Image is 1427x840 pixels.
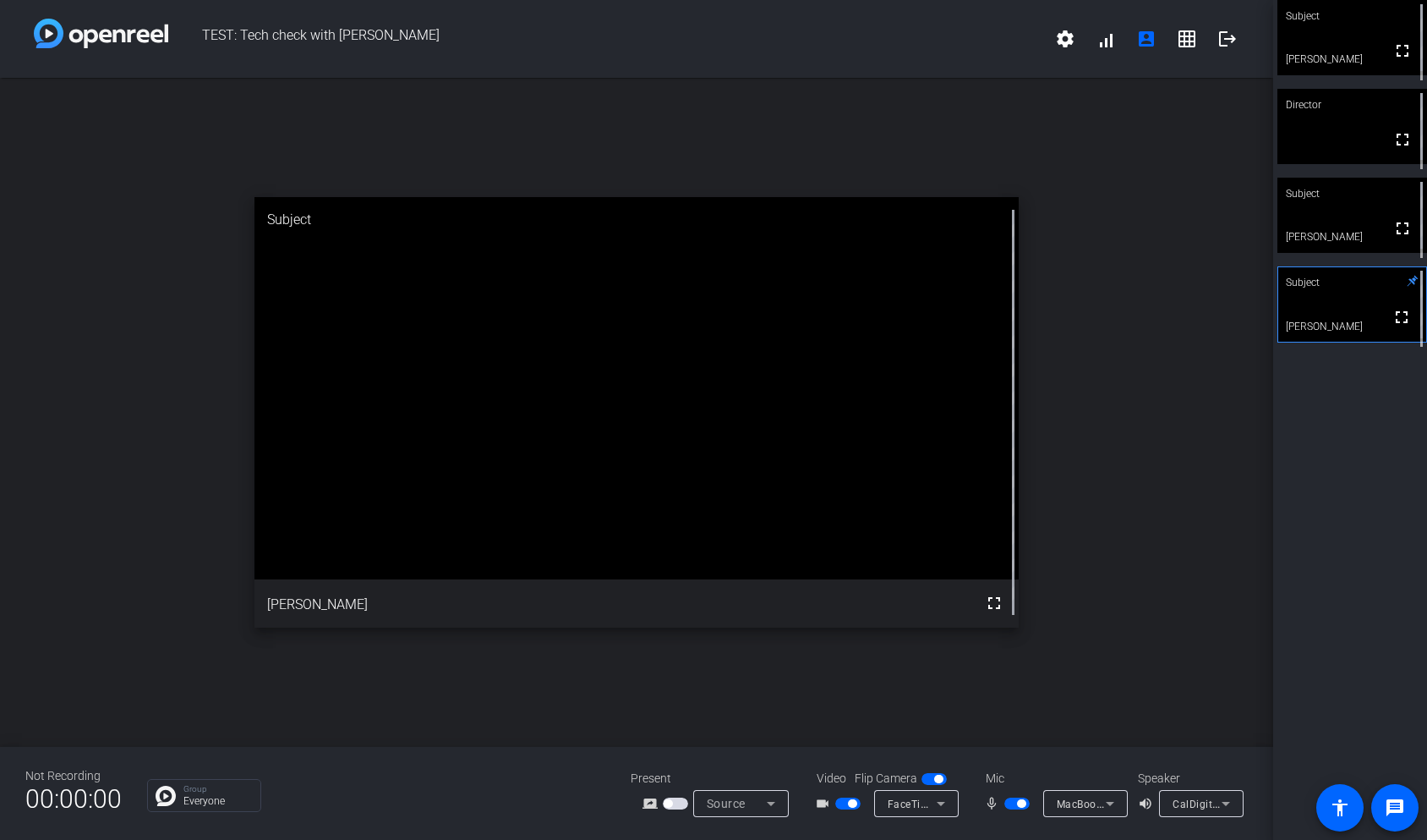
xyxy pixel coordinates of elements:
div: Subject [1277,178,1427,210]
span: Flip Camera [855,770,917,788]
span: TEST: Tech check with [PERSON_NAME] [168,19,1045,59]
div: Director [1277,89,1427,121]
div: Subject [254,197,1019,243]
mat-icon: account_box [1136,29,1156,49]
span: Source [707,797,746,810]
p: Group [183,785,252,793]
mat-icon: videocam_outline [815,793,835,814]
mat-icon: settings [1055,29,1075,49]
span: 00:00:00 [25,778,122,820]
mat-icon: message [1385,798,1405,818]
mat-icon: screen_share_outline [642,793,663,814]
div: Mic [969,770,1138,788]
img: white-gradient.svg [34,19,168,48]
button: signal_cellular_alt [1085,19,1126,59]
p: Everyone [183,796,252,806]
mat-icon: volume_up [1138,793,1158,814]
span: CalDigit TS4 Audio - Rear [1173,797,1298,810]
div: Present [631,770,800,788]
mat-icon: fullscreen [1392,218,1413,239]
mat-icon: accessibility [1330,798,1350,818]
mat-icon: mic_none [984,793,1004,814]
span: MacBook Pro Microphone [1057,797,1184,810]
span: Video [817,770,846,788]
div: Not Recording [25,767,122,785]
mat-icon: fullscreen [1391,307,1412,327]
mat-icon: logout [1217,29,1238,49]
mat-icon: fullscreen [1392,41,1413,61]
mat-icon: grid_on [1177,29,1197,49]
img: Chat Icon [156,786,176,806]
mat-icon: fullscreen [1392,129,1413,150]
mat-icon: fullscreen [984,593,1004,613]
div: Subject [1277,266,1427,299]
div: Speaker [1138,770,1239,788]
span: FaceTime HD Camera [888,797,996,810]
